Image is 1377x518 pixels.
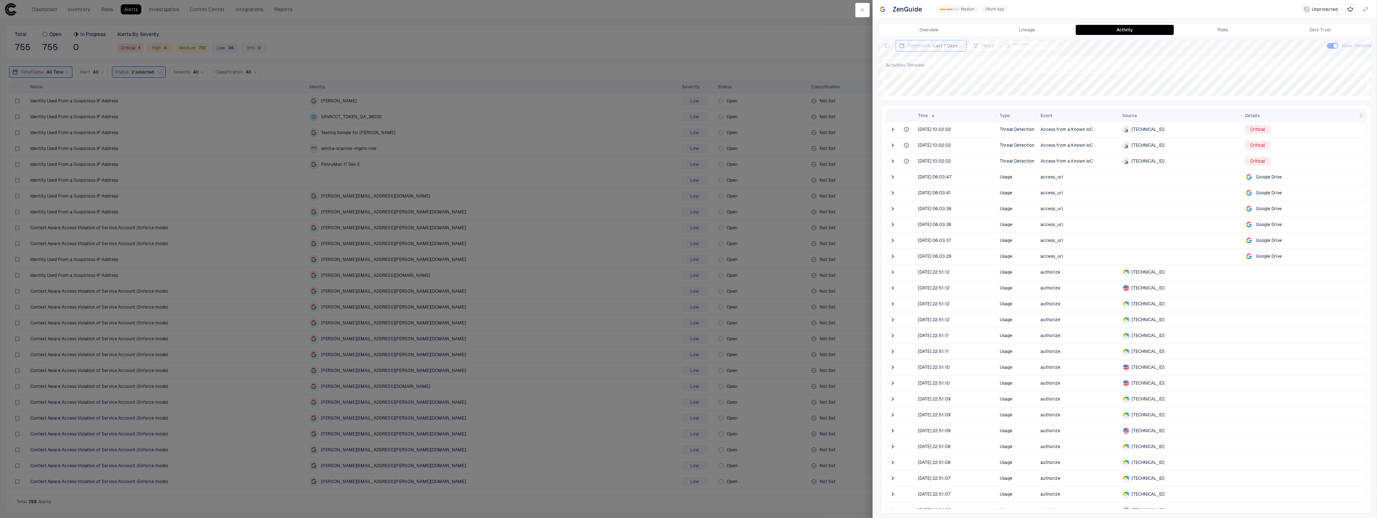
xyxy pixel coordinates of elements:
span: Access from a Known IoC [1040,159,1093,164]
span: [DATE] 22:51:07 [918,475,950,481]
div: PennyMac [1123,396,1129,402]
span: Usage [1000,455,1035,470]
div: 8/12/2025 03:51:09 (GMT+00:00 UTC) [918,396,950,402]
button: Activity [1076,25,1174,35]
div: 8/12/2025 03:51:07 (GMT+00:00 UTC) [918,475,950,481]
span: ZenGuide [893,5,922,14]
span: [DATE] 10:02:02 [918,158,951,164]
span: Unprotected [1312,6,1338,12]
span: authorize [1040,270,1060,275]
div: Tor [1123,158,1129,164]
div: 8/12/2025 03:51:12 (GMT+00:00 UTC) [918,317,949,323]
span: [DATE] 06:03:37 [918,238,951,243]
div: 8/12/2025 11:03:47 (GMT+00:00 UTC) [918,174,952,180]
div: United States [1123,380,1129,386]
div: 8/12/2025 03:51:11 (GMT+00:00 UTC) [918,333,949,338]
span: [DATE] 22:51:11 [918,333,949,338]
span: [TECHNICAL_ID] [1132,317,1164,323]
span: [TECHNICAL_ID] [1132,507,1164,513]
span: Usage [1000,439,1035,454]
div: United States [1123,285,1129,291]
div: PennyMac [1123,412,1129,418]
span: Event [1040,113,1052,119]
span: Usage [1000,344,1035,359]
div: PennyMac [1123,507,1129,513]
span: Usage [1000,249,1035,264]
span: Access from a Known IoC [1040,127,1093,132]
div: Tor [1123,142,1129,148]
span: [DATE] 22:51:08 [918,460,950,465]
span: Show Timeline [1341,43,1371,49]
span: authorize [1040,444,1060,449]
span: Critical [1251,142,1265,148]
span: [DATE] 06:03:47 [918,174,952,180]
span: access_url [1040,190,1063,195]
div: 0 [940,9,946,10]
span: Usage [1000,471,1035,486]
span: authorize [1040,492,1060,497]
span: [DATE] 22:51:09 [918,412,950,418]
span: [DATE] 22:51:12 [918,317,949,323]
span: [TECHNICAL_ID] [1132,127,1164,132]
span: authorize [1040,301,1060,306]
span: Threat Detection [1000,138,1035,152]
span: Usage [1000,360,1035,375]
span: authorize [1040,428,1060,433]
span: access_url [1040,238,1063,243]
span: [DATE] 10:02:02 [918,127,951,132]
span: [DATE] 06:03:39 [918,206,951,212]
div: PennyMac [1123,349,1129,354]
span: [DATE] 22:51:08 [918,444,950,450]
span: Google Drive [1256,206,1282,212]
span: Critical [1251,158,1265,164]
span: Usage [1000,217,1035,232]
div: 8/14/2025 15:02:02 (GMT+00:00 UTC) [918,142,951,148]
div: Google Workspace [1246,174,1252,180]
span: Google Drive [1256,238,1282,243]
div: 8/12/2025 03:51:09 (GMT+00:00 UTC) [918,412,950,418]
span: OAuth App [985,7,1004,12]
span: [TECHNICAL_ID] [1132,475,1164,481]
span: Google Drive [1256,222,1282,227]
div: PennyMac [1123,491,1129,497]
span: [TECHNICAL_ID] [1132,158,1164,164]
div: Google Workspace [1246,206,1252,212]
img: US [1123,428,1129,434]
span: Last 7 Days [933,43,958,49]
div: 8/12/2025 03:51:08 (GMT+00:00 UTC) [918,444,950,450]
span: [TECHNICAL_ID] [1132,285,1164,291]
div: 8/12/2025 11:03:29 (GMT+00:00 UTC) [918,253,951,259]
button: Lineage [978,25,1076,35]
span: Usage [1000,281,1035,295]
div: Tor [1123,127,1129,132]
span: [DATE] 10:02:02 [918,142,951,148]
img: US [1123,285,1129,291]
span: Activities Timeline [886,62,924,68]
span: Usage [1000,487,1035,501]
span: Usage [1000,297,1035,311]
div: United States [1123,364,1129,370]
span: [DATE] 22:51:12 [918,301,949,307]
span: [DATE] 06:03:29 [918,253,951,259]
span: Usage [1000,233,1035,248]
div: 8/14/2025 15:02:02 (GMT+00:00 UTC) [918,127,951,132]
div: 8/14/2025 15:02:02 (GMT+00:00 UTC) [918,158,951,164]
div: United States [1123,428,1129,434]
span: authorize [1040,476,1060,481]
div: Risks [1217,27,1228,33]
div: PennyMac [1123,444,1129,450]
span: [TECHNICAL_ID] [1132,364,1164,370]
span: Google Drive [1256,190,1282,196]
div: Show View Panel [881,40,896,52]
span: [TECHNICAL_ID] [1132,269,1164,275]
span: Filters [981,43,994,49]
div: PennyMac [1123,269,1129,275]
span: Timeframe [908,43,930,49]
span: authorize [1040,349,1060,354]
span: Time [918,113,928,119]
span: [DATE] 22:51:12 [918,269,949,275]
span: authorize [1040,412,1060,417]
div: 8/12/2025 03:51:12 (GMT+00:00 UTC) [918,301,949,307]
div: 8/12/2025 03:51:12 (GMT+00:00 UTC) [918,285,949,291]
span: authorize [1040,365,1060,370]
